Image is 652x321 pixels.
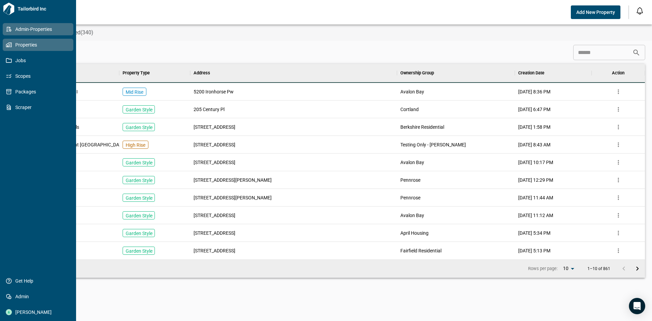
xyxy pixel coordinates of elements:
[12,309,67,316] span: [PERSON_NAME]
[613,193,623,203] button: more
[613,157,623,167] button: more
[126,106,152,113] p: Garden Style
[194,141,235,148] span: [STREET_ADDRESS]
[126,142,145,148] p: High Rise
[587,267,610,271] p: 1–10 of 861
[126,230,152,237] p: Garden Style
[518,212,553,219] span: [DATE] 11:12 AM
[518,88,550,95] span: [DATE] 8:36 PM
[12,41,67,48] span: Properties
[194,124,235,130] span: [STREET_ADDRESS]
[571,5,620,19] button: Add New Property
[400,124,444,130] span: Berkshire Residential
[126,212,152,219] p: Garden Style
[190,64,397,83] div: Address
[400,212,424,219] span: Avalon Bay
[3,70,73,82] a: Scopes
[400,141,466,148] span: Testing Only - [PERSON_NAME]
[12,26,67,33] span: Admin-Properties
[634,5,645,16] button: Open notification feed
[3,39,73,51] a: Properties
[3,86,73,98] a: Packages
[12,104,67,111] span: Scraper
[612,64,624,83] div: Action
[400,159,424,166] span: Avalon Bay
[12,73,67,79] span: Scopes
[528,266,558,272] p: Rows per page:
[613,246,623,256] button: more
[629,298,645,314] div: Open Intercom Messenger
[400,88,424,95] span: Avalon Bay
[518,141,550,148] span: [DATE] 8:43 AM
[400,106,419,113] span: Cortland
[631,262,644,275] button: Go to next page
[397,64,515,83] div: Ownership Group
[3,23,73,35] a: Admin-Properties
[3,101,73,113] a: Scraper
[560,264,577,273] div: 10
[194,230,235,236] span: [STREET_ADDRESS]
[194,247,235,254] span: [STREET_ADDRESS]
[518,247,550,254] span: [DATE] 5:13 PM
[613,175,623,185] button: more
[400,230,429,236] span: April Housing
[12,57,67,64] span: Jobs
[194,106,224,113] span: 205 Century Pl
[613,122,623,132] button: more
[518,124,550,130] span: [DATE] 1:58 PM
[123,64,150,83] div: Property Type
[613,228,623,238] button: more
[12,88,67,95] span: Packages
[400,177,420,183] span: Pennrose
[18,24,652,41] div: base tabs
[613,140,623,150] button: more
[613,210,623,220] button: more
[613,87,623,97] button: more
[3,54,73,67] a: Jobs
[126,124,152,131] p: Garden Style
[518,177,553,183] span: [DATE] 12:29 PM
[12,278,67,284] span: Get Help
[518,159,553,166] span: [DATE] 10:17 PM
[194,64,210,83] div: Address
[126,159,152,166] p: Garden Style
[126,89,143,95] p: Mid Rise
[119,64,190,83] div: Property Type
[400,194,420,201] span: Pennrose
[400,64,434,83] div: Ownership Group
[3,290,73,303] a: Admin
[400,247,441,254] span: Fairfield Residential
[12,293,67,300] span: Admin
[28,141,126,148] span: The [PERSON_NAME] at [GEOGRAPHIC_DATA]
[194,88,234,95] span: 5200 Ironhorse Pw
[194,177,272,183] span: [STREET_ADDRESS][PERSON_NAME]
[592,64,645,83] div: Action
[126,177,152,184] p: Garden Style
[15,5,73,12] span: Tailorbird Inc
[126,248,152,254] p: Garden Style
[518,194,553,201] span: [DATE] 11:44 AM
[194,194,272,201] span: [STREET_ADDRESS][PERSON_NAME]
[518,230,550,236] span: [DATE] 5:34 PM
[60,29,93,36] span: Archived(340)
[613,104,623,114] button: more
[576,9,615,16] span: Add New Property
[194,159,235,166] span: [STREET_ADDRESS]
[518,106,550,113] span: [DATE] 6:47 PM
[515,64,592,83] div: Creation Date
[518,64,544,83] div: Creation Date
[126,195,152,201] p: Garden Style
[25,64,119,83] div: Property Name
[194,212,235,219] span: [STREET_ADDRESS]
